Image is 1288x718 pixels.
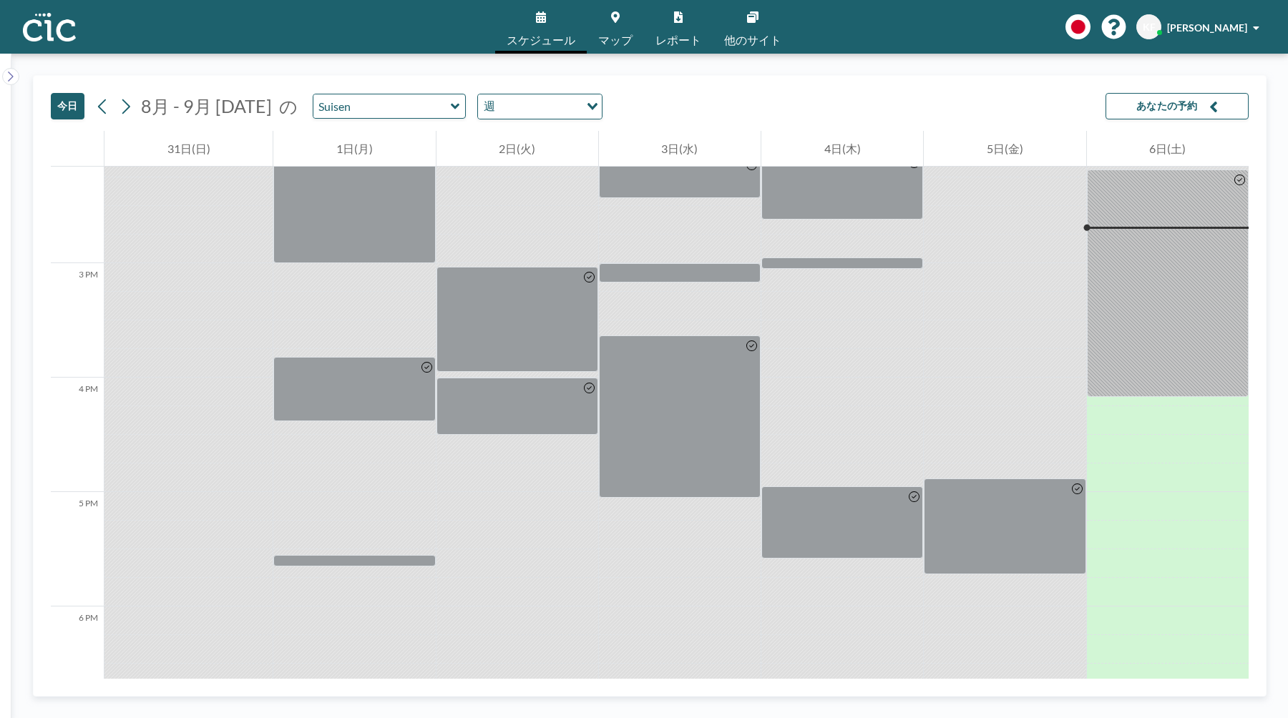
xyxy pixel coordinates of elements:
[23,13,76,41] img: organization-logo
[1106,93,1249,119] button: あなたの予約
[51,149,104,263] div: 2 PM
[924,131,1085,167] div: 5日(金)
[478,94,602,119] div: Search for option
[1087,131,1249,167] div: 6日(土)
[599,131,761,167] div: 3日(水)
[724,34,781,46] span: 他のサイト
[104,131,273,167] div: 31日(日)
[481,97,498,116] span: 週
[313,94,451,118] input: Suisen
[279,95,298,117] span: の
[507,34,575,46] span: スケジュール
[1143,21,1156,34] span: KF
[1167,21,1247,34] span: [PERSON_NAME]
[655,34,701,46] span: レポート
[51,378,104,492] div: 4 PM
[51,93,84,119] button: 今日
[141,95,272,117] span: 8月 - 9月 [DATE]
[761,131,923,167] div: 4日(木)
[436,131,598,167] div: 2日(火)
[51,263,104,378] div: 3 PM
[598,34,633,46] span: マップ
[273,131,435,167] div: 1日(月)
[499,97,578,116] input: Search for option
[51,492,104,606] div: 5 PM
